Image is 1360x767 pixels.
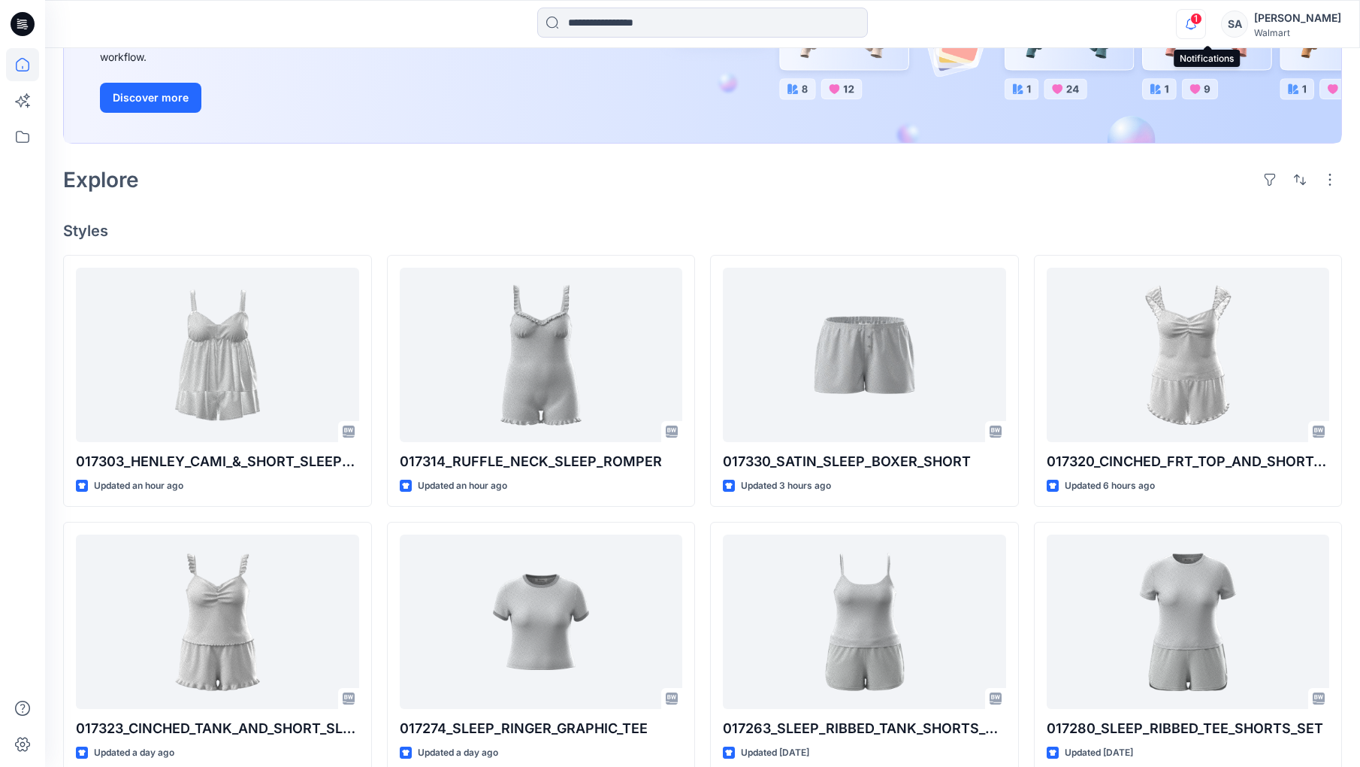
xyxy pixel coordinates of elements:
[76,451,359,472] p: 017303_HENLEY_CAMI_&_SHORT_SLEEP_SET
[94,478,183,494] p: Updated an hour ago
[418,478,507,494] p: Updated an hour ago
[76,718,359,739] p: 017323_CINCHED_TANK_AND_SHORT_SLEEP_SET (1)
[76,535,359,709] a: 017323_CINCHED_TANK_AND_SHORT_SLEEP_SET (1)
[741,478,831,494] p: Updated 3 hours ago
[1190,13,1202,25] span: 1
[723,451,1006,472] p: 017330_SATIN_SLEEP_BOXER_SHORT
[1047,268,1330,442] a: 017320_CINCHED_FRT_TOP_AND_SHORT_SLEEP_SET
[63,222,1342,240] h4: Styles
[1254,9,1341,27] div: [PERSON_NAME]
[100,83,201,113] button: Discover more
[723,535,1006,709] a: 017263_SLEEP_RIBBED_TANK_SHORTS_SET
[400,535,683,709] a: 017274_SLEEP_RINGER_GRAPHIC_TEE
[1047,535,1330,709] a: 017280_SLEEP_RIBBED_TEE_SHORTS_SET
[723,268,1006,442] a: 017330_SATIN_SLEEP_BOXER_SHORT
[100,83,438,113] a: Discover more
[1065,478,1155,494] p: Updated 6 hours ago
[400,718,683,739] p: 017274_SLEEP_RINGER_GRAPHIC_TEE
[400,451,683,472] p: 017314_RUFFLE_NECK_SLEEP_ROMPER
[418,745,498,761] p: Updated a day ago
[400,268,683,442] a: 017314_RUFFLE_NECK_SLEEP_ROMPER
[63,168,139,192] h2: Explore
[94,745,174,761] p: Updated a day ago
[76,268,359,442] a: 017303_HENLEY_CAMI_&_SHORT_SLEEP_SET
[741,745,809,761] p: Updated [DATE]
[1065,745,1133,761] p: Updated [DATE]
[1047,718,1330,739] p: 017280_SLEEP_RIBBED_TEE_SHORTS_SET
[1254,27,1341,38] div: Walmart
[1047,451,1330,472] p: 017320_CINCHED_FRT_TOP_AND_SHORT_SLEEP_SET
[723,718,1006,739] p: 017263_SLEEP_RIBBED_TANK_SHORTS_SET
[1221,11,1248,38] div: SA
